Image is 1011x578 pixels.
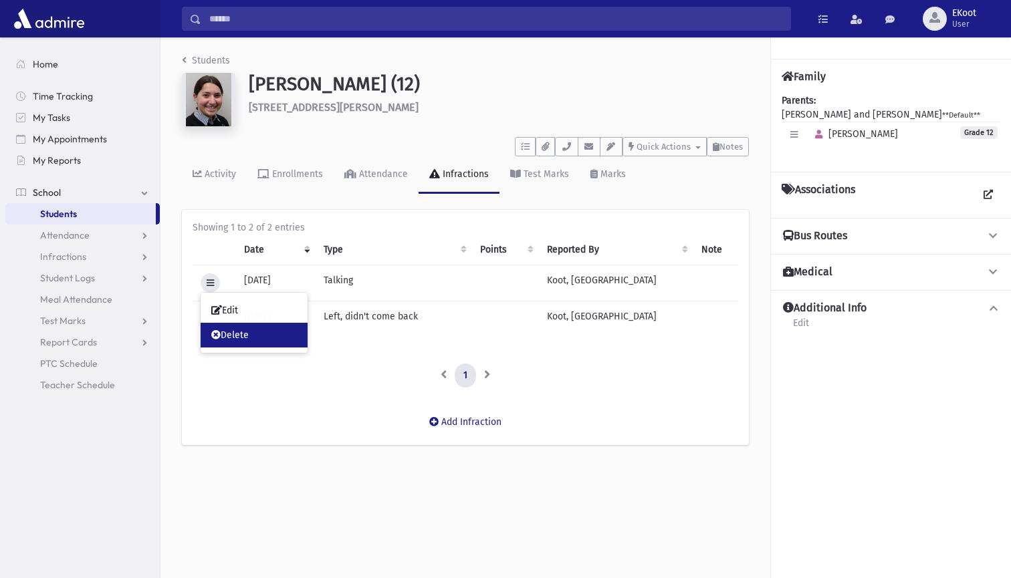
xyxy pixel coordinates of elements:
span: Report Cards [40,336,97,348]
th: Type: activate to sort column ascending [316,235,472,265]
span: Grade 12 [960,126,998,139]
a: View all Associations [976,183,1000,207]
th: Points: activate to sort column ascending [472,235,539,265]
input: Search [201,7,790,31]
a: Time Tracking [5,86,160,107]
h4: Additional Info [783,301,867,315]
span: Notes [719,142,743,152]
a: Student Logs [5,267,160,289]
h4: Bus Routes [783,229,847,243]
nav: breadcrumb [182,53,230,73]
a: My Tasks [5,107,160,128]
a: Enrollments [247,156,334,194]
span: Test Marks [40,315,86,327]
a: Test Marks [499,156,580,194]
button: Bus Routes [782,229,1000,243]
a: My Reports [5,150,160,171]
a: Home [5,53,160,75]
h6: [STREET_ADDRESS][PERSON_NAME] [249,101,749,114]
a: Edit [201,298,308,323]
span: Attendance [40,229,90,241]
a: 1 [455,364,476,388]
a: PTC Schedule [5,353,160,374]
span: EKoot [952,8,976,19]
button: Medical [782,265,1000,279]
a: Infractions [419,156,499,194]
div: Marks [598,168,626,180]
a: Edit [792,315,810,339]
button: Notes [707,137,749,156]
div: Test Marks [521,168,569,180]
th: Date: activate to sort column ascending [236,235,316,265]
span: Edit [211,305,238,316]
td: [DATE] [236,265,316,301]
a: Attendance [334,156,419,194]
h4: Associations [782,183,855,207]
span: Student Logs [40,272,95,284]
a: Attendance [5,225,160,246]
div: Showing 1 to 2 of 2 entries [193,221,738,235]
div: Infractions [440,168,489,180]
b: Parents: [782,95,816,106]
h4: Medical [783,265,832,279]
span: Quick Actions [637,142,691,152]
span: My Reports [33,154,81,166]
div: Enrollments [269,168,323,180]
span: User [952,19,976,29]
td: Koot, [GEOGRAPHIC_DATA] [539,265,693,301]
img: AdmirePro [11,5,88,32]
div: Attendance [356,168,408,180]
a: Activity [182,156,247,194]
div: Activity [202,168,236,180]
button: Add Infraction [421,410,510,434]
a: Students [182,55,230,66]
button: Additional Info [782,301,1000,315]
td: Koot, [GEOGRAPHIC_DATA] [539,301,693,337]
a: Marks [580,156,637,194]
a: My Appointments [5,128,160,150]
a: Infractions [5,246,160,267]
div: [PERSON_NAME] and [PERSON_NAME] [782,94,1000,161]
span: Teacher Schedule [40,379,115,391]
a: Students [5,203,156,225]
span: Time Tracking [33,90,93,102]
a: Test Marks [5,310,160,331]
span: School [33,186,61,198]
a: Report Cards [5,331,160,353]
a: Teacher Schedule [5,374,160,396]
span: Infractions [40,251,86,263]
span: My Tasks [33,112,70,124]
span: PTC Schedule [40,357,98,370]
img: w== [182,73,235,126]
h4: Family [782,70,826,83]
button: Quick Actions [623,137,707,156]
span: [PERSON_NAME] [809,128,898,140]
h1: [PERSON_NAME] (12) [249,73,749,96]
span: My Appointments [33,133,107,145]
a: Delete [201,323,308,347]
td: Talking [316,265,472,301]
span: Meal Attendance [40,293,112,305]
span: Home [33,58,58,70]
td: Left, didn't come back [316,301,472,337]
span: Students [40,208,77,220]
th: Reported By: activate to sort column ascending [539,235,693,265]
a: School [5,182,160,203]
a: Meal Attendance [5,289,160,310]
th: Note [693,235,738,265]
